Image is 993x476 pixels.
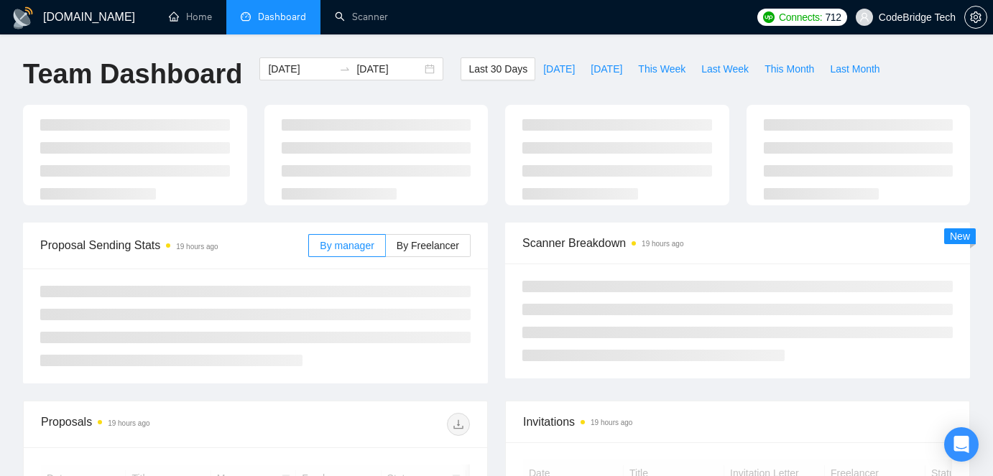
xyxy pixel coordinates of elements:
[258,11,306,23] span: Dashboard
[964,11,987,23] a: setting
[169,11,212,23] a: homeHome
[356,61,422,77] input: End date
[630,57,693,80] button: This Week
[41,413,256,436] div: Proposals
[944,427,979,462] div: Open Intercom Messenger
[642,240,683,248] time: 19 hours ago
[825,9,841,25] span: 712
[268,61,333,77] input: Start date
[591,61,622,77] span: [DATE]
[859,12,869,22] span: user
[339,63,351,75] span: swap-right
[523,413,952,431] span: Invitations
[543,61,575,77] span: [DATE]
[950,230,970,242] span: New
[822,57,887,80] button: Last Month
[522,234,953,252] span: Scanner Breakdown
[535,57,583,80] button: [DATE]
[638,61,685,77] span: This Week
[339,63,351,75] span: to
[40,236,308,254] span: Proposal Sending Stats
[335,11,388,23] a: searchScanner
[23,57,242,91] h1: Team Dashboard
[468,61,527,77] span: Last 30 Days
[701,61,749,77] span: Last Week
[397,240,459,251] span: By Freelancer
[461,57,535,80] button: Last 30 Days
[11,6,34,29] img: logo
[241,11,251,22] span: dashboard
[693,57,757,80] button: Last Week
[779,9,822,25] span: Connects:
[765,61,814,77] span: This Month
[965,11,987,23] span: setting
[108,419,149,427] time: 19 hours ago
[763,11,775,23] img: upwork-logo.png
[176,243,218,251] time: 19 hours ago
[591,419,632,426] time: 19 hours ago
[583,57,630,80] button: [DATE]
[757,57,822,80] button: This Month
[964,6,987,29] button: setting
[320,240,374,251] span: By manager
[830,61,879,77] span: Last Month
